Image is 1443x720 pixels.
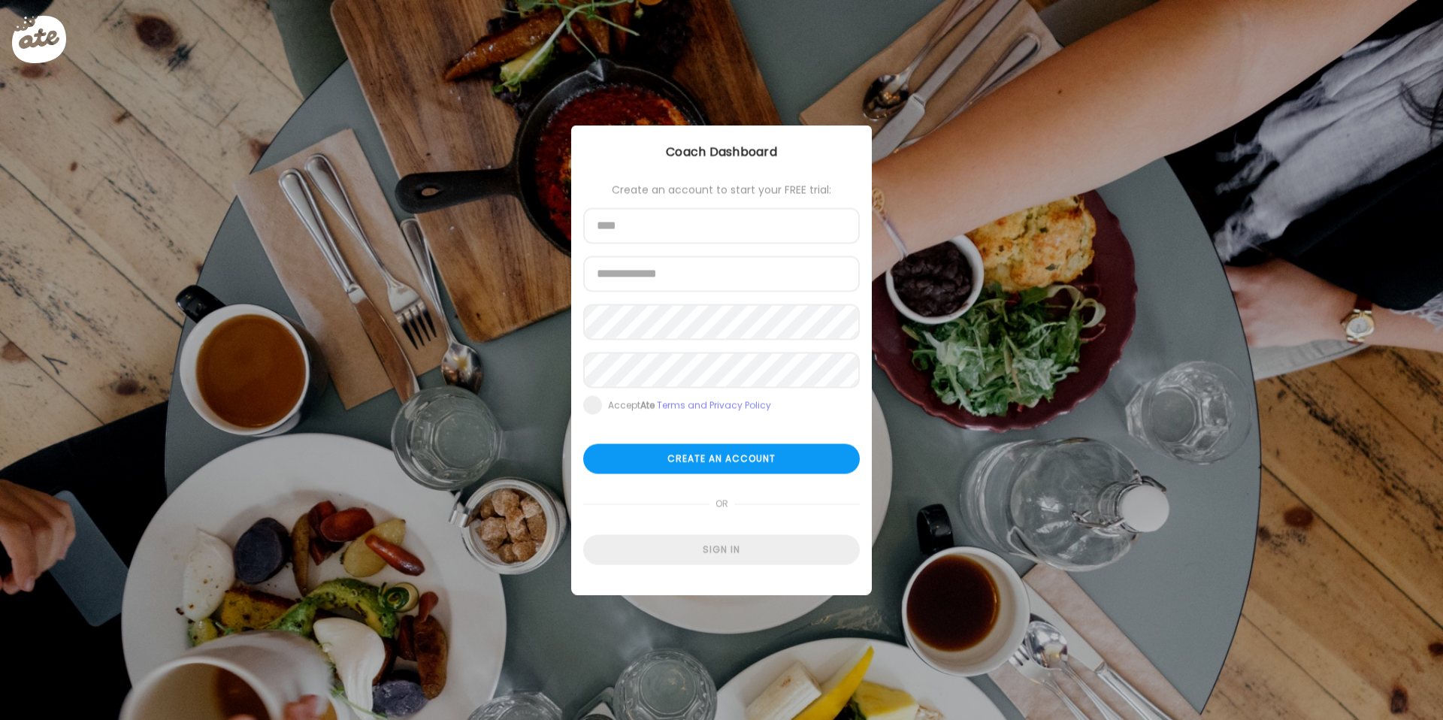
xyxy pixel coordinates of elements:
span: or [709,489,734,519]
div: Coach Dashboard [571,144,872,162]
div: Create an account to start your FREE trial: [583,184,860,196]
a: Terms and Privacy Policy [657,399,771,412]
b: Ate [640,399,655,412]
div: Accept [608,400,771,412]
div: Create an account [583,444,860,474]
div: Sign in [583,535,860,565]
